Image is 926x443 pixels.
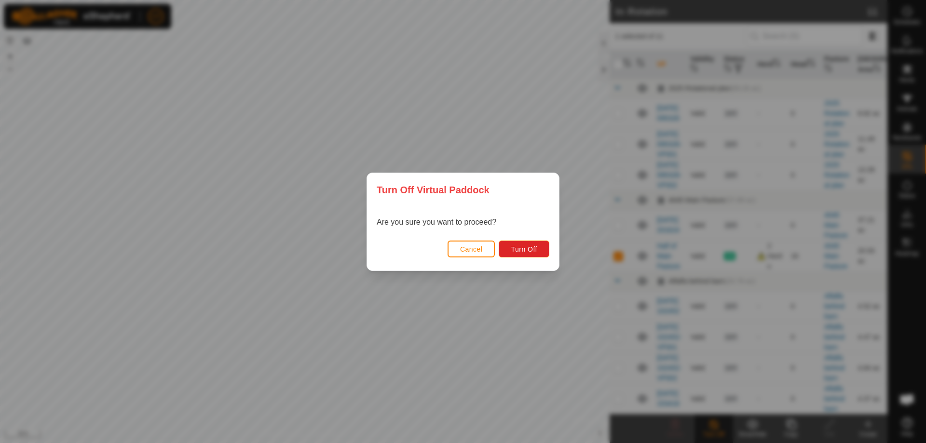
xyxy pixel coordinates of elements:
span: Turn Off [511,245,537,253]
button: Turn Off [499,241,549,257]
button: Cancel [448,241,495,257]
p: Are you sure you want to proceed? [377,216,496,228]
span: Turn Off Virtual Paddock [377,183,490,197]
span: Cancel [460,245,483,253]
